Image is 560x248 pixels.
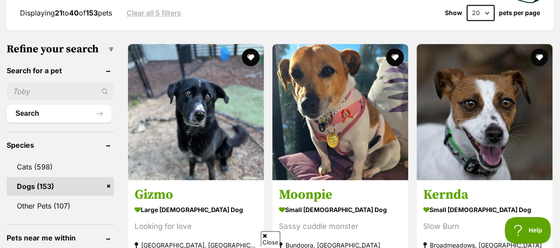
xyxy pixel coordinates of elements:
a: Other Pets (107) [7,197,114,215]
button: Search [7,105,112,122]
h3: Moonpie [279,186,402,203]
div: Looking for love [135,220,257,232]
button: favourite [242,48,259,66]
strong: 21 [55,8,62,17]
button: favourite [386,48,404,66]
a: Clear all 5 filters [127,9,181,17]
header: Species [7,141,114,149]
h3: Refine your search [7,43,114,55]
strong: small [DEMOGRAPHIC_DATA] Dog [423,203,546,216]
img: Gizmo - German Shepherd x Maremma Sheepdog [128,44,264,180]
h3: Gizmo [135,186,257,203]
strong: large [DEMOGRAPHIC_DATA] Dog [135,203,257,216]
strong: 153 [86,8,98,17]
div: Slow Burn [423,220,546,232]
button: favourite [530,48,548,66]
header: Search for a pet [7,67,114,75]
iframe: Help Scout Beacon - Open [505,217,551,244]
img: Moonpie - Jack Russell Terrier Dog [272,44,408,180]
span: Displaying to of pets [20,8,112,17]
a: Dogs (153) [7,177,114,196]
input: Toby [7,83,114,100]
label: pets per page [499,9,540,16]
img: Kernda - Jack Russell Terrier Dog [417,44,552,180]
header: Pets near me within [7,234,114,242]
div: Sassy cuddle monster [279,220,402,232]
span: Close [261,231,280,247]
a: Cats (598) [7,157,114,176]
strong: small [DEMOGRAPHIC_DATA] Dog [279,203,402,216]
span: Show [445,9,462,16]
strong: 40 [69,8,79,17]
h3: Kernda [423,186,546,203]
